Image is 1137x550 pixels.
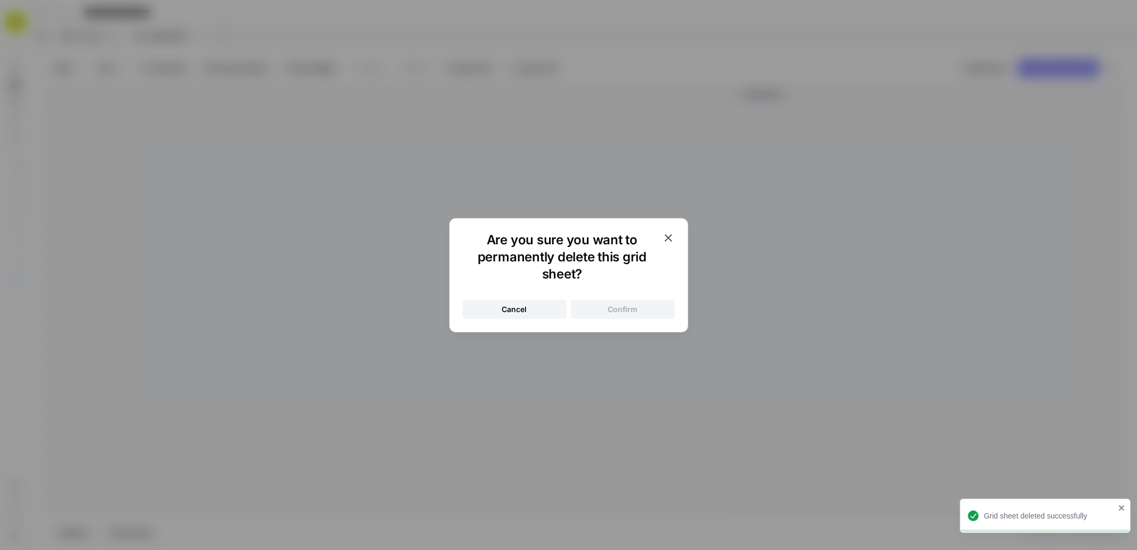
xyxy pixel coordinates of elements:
button: Cancel [463,300,567,319]
h1: Are you sure you want to permanently delete this grid sheet? [463,232,662,283]
button: close [1118,504,1126,512]
div: Confirm [608,304,638,315]
div: Grid sheet deleted successfully [984,511,1115,521]
button: Confirm [571,300,675,319]
div: Cancel [502,304,527,315]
